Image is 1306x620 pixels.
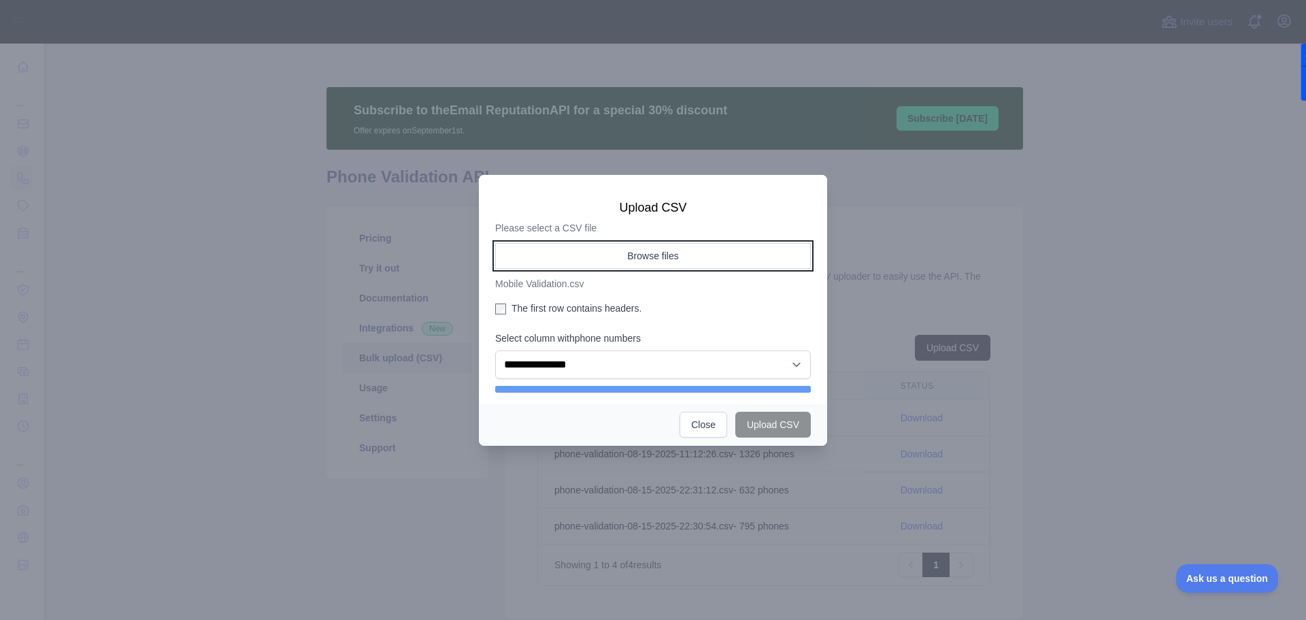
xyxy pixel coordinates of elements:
[495,331,811,345] label: Select column with phone numbers
[495,199,811,216] h3: Upload CSV
[1176,564,1279,593] iframe: Toggle Customer Support
[735,412,811,438] button: Upload CSV
[495,277,811,291] p: Mobile Validation.csv
[495,301,811,315] label: The first row contains headers.
[495,304,506,314] input: The first row contains headers.
[680,412,727,438] button: Close
[495,221,811,235] p: Please select a CSV file
[495,243,811,269] button: Browse files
